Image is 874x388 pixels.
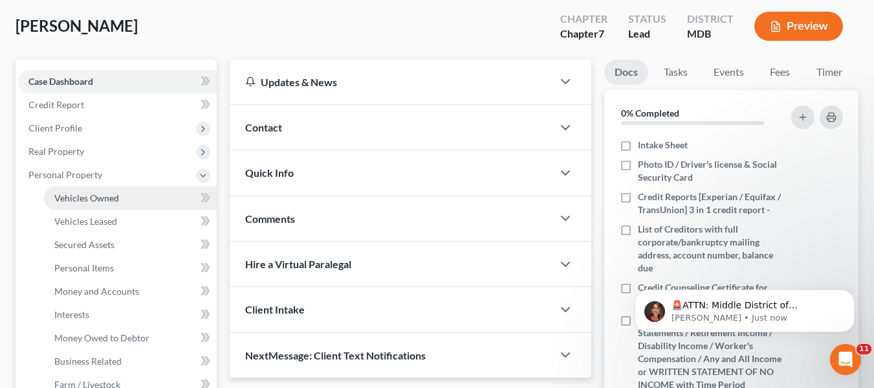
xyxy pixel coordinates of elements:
div: Status [628,12,666,27]
span: [PERSON_NAME] [16,16,138,35]
a: Fees [759,60,801,85]
span: Personal Property [28,169,102,180]
span: Money and Accounts [54,286,139,297]
span: Case Dashboard [28,76,93,87]
div: Chapter [560,12,607,27]
span: Comments [245,212,295,225]
a: Interests [44,303,217,326]
span: 7 [598,27,604,40]
span: Credit Report [28,99,84,110]
span: Business Related [54,356,122,367]
a: Business Related [44,350,217,373]
a: Events [703,60,754,85]
span: 11 [857,344,871,354]
a: Secured Assets [44,233,217,257]
span: Real Property [28,146,84,157]
a: Case Dashboard [18,70,217,93]
span: Client Profile [28,122,82,133]
div: Updates & News [245,75,537,89]
iframe: Intercom live chat [830,344,861,375]
span: Vehicles Leased [54,216,117,227]
a: Personal Items [44,257,217,280]
button: Preview [754,12,843,41]
span: Client Intake [245,303,305,315]
strong: 0% Completed [621,108,679,119]
a: Credit Report [18,93,217,117]
span: Personal Items [54,262,114,273]
a: Docs [604,60,648,85]
span: Credit Reports [Experian / Equifax / TransUnion] 3 in 1 credit report - [638,190,784,216]
span: Hire a Virtual Paralegal [245,258,351,270]
span: Secured Assets [54,239,115,250]
div: District [687,12,734,27]
a: Money Owed to Debtor [44,326,217,350]
a: Tasks [653,60,698,85]
span: Interests [54,309,89,320]
a: Vehicles Owned [44,187,217,210]
span: Quick Info [245,166,294,179]
div: Lead [628,27,666,41]
iframe: Intercom notifications message [615,262,874,353]
a: Vehicles Leased [44,210,217,233]
a: Money and Accounts [44,280,217,303]
div: Chapter [560,27,607,41]
span: Vehicles Owned [54,192,119,203]
a: Timer [806,60,853,85]
div: MDB [687,27,734,41]
span: Intake Sheet [638,139,688,152]
span: Contact [245,121,282,133]
span: Money Owed to Debtor [54,332,149,343]
span: List of Creditors with full corporate/bankruptcy mailing address, account number, balance due [638,223,784,275]
span: Photo ID / Driver's license & Social Security Card [638,158,784,184]
span: NextMessage: Client Text Notifications [245,349,426,361]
